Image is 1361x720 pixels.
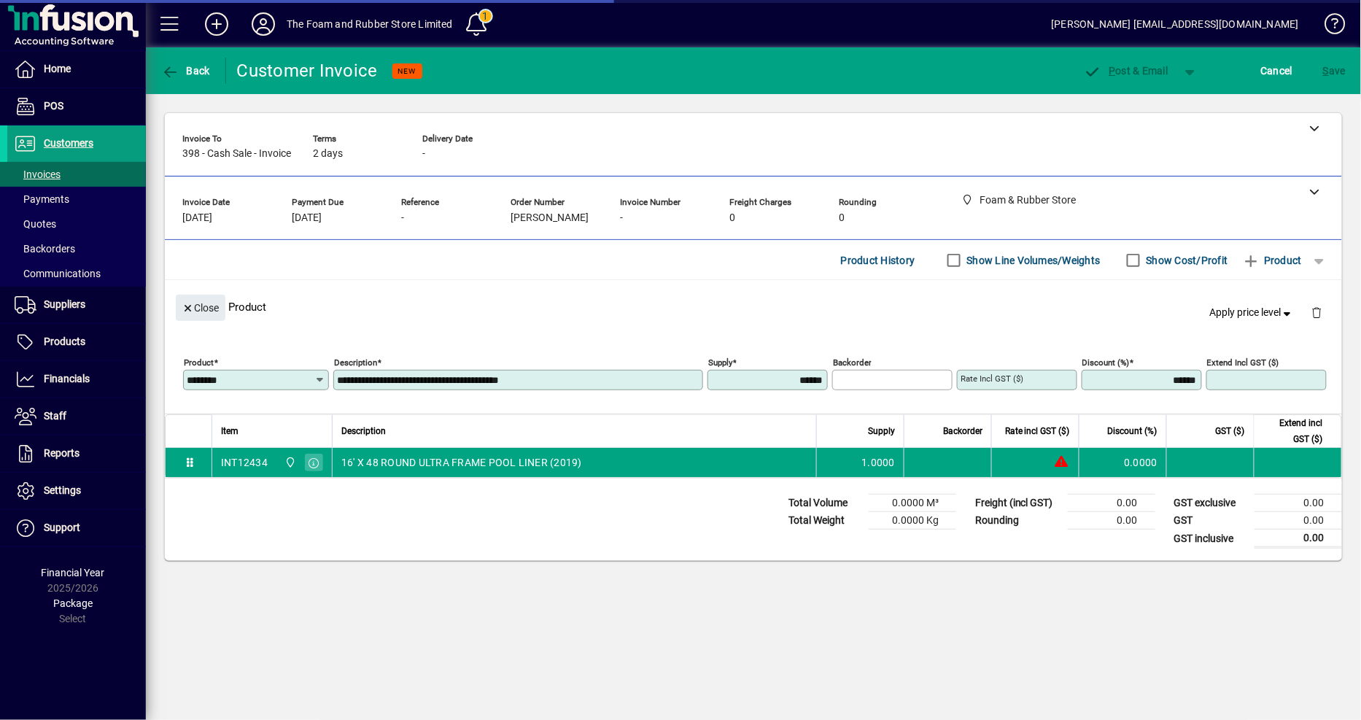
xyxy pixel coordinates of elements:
[221,423,239,439] span: Item
[964,253,1101,268] label: Show Line Volumes/Weights
[1323,65,1329,77] span: S
[53,597,93,609] span: Package
[1167,512,1255,530] td: GST
[341,455,582,470] span: 16' X 48 ROUND ULTRA FRAME POOL LINER (2019)
[620,212,623,224] span: -
[15,243,75,255] span: Backorders
[44,410,66,422] span: Staff
[7,88,146,125] a: POS
[281,454,298,471] span: Foam & Rubber Store
[7,324,146,360] a: Products
[968,495,1068,512] td: Freight (incl GST)
[42,567,105,578] span: Financial Year
[781,512,869,530] td: Total Weight
[7,361,146,398] a: Financials
[15,169,61,180] span: Invoices
[172,301,229,314] app-page-header-button: Close
[1109,65,1116,77] span: P
[287,12,453,36] div: The Foam and Rubber Store Limited
[7,162,146,187] a: Invoices
[869,512,956,530] td: 0.0000 Kg
[240,11,287,37] button: Profile
[182,212,212,224] span: [DATE]
[961,373,1023,384] mat-label: Rate incl GST ($)
[182,148,291,160] span: 398 - Cash Sale - Invoice
[7,398,146,435] a: Staff
[511,212,589,224] span: [PERSON_NAME]
[44,298,85,310] span: Suppliers
[869,495,956,512] td: 0.0000 M³
[44,522,80,533] span: Support
[44,137,93,149] span: Customers
[7,473,146,509] a: Settings
[1255,512,1342,530] td: 0.00
[1082,357,1130,368] mat-label: Discount (%)
[1167,530,1255,548] td: GST inclusive
[292,212,322,224] span: [DATE]
[1207,357,1279,368] mat-label: Extend incl GST ($)
[182,296,220,320] span: Close
[341,423,386,439] span: Description
[1144,253,1228,268] label: Show Cost/Profit
[1068,512,1155,530] td: 0.00
[15,218,56,230] span: Quotes
[1052,12,1299,36] div: [PERSON_NAME] [EMAIL_ADDRESS][DOMAIN_NAME]
[868,423,895,439] span: Supply
[1216,423,1245,439] span: GST ($)
[7,187,146,212] a: Payments
[1323,59,1346,82] span: ave
[1084,65,1168,77] span: ost & Email
[1079,448,1166,477] td: 0.0000
[176,295,225,321] button: Close
[165,280,1342,333] div: Product
[44,484,81,496] span: Settings
[422,148,425,160] span: -
[334,357,377,368] mat-label: Description
[7,261,146,286] a: Communications
[44,373,90,384] span: Financials
[7,212,146,236] a: Quotes
[1236,247,1309,274] button: Product
[15,193,69,205] span: Payments
[1300,295,1335,330] button: Delete
[1263,415,1323,447] span: Extend incl GST ($)
[1068,495,1155,512] td: 0.00
[7,51,146,88] a: Home
[1005,423,1070,439] span: Rate incl GST ($)
[398,66,416,76] span: NEW
[1314,3,1343,50] a: Knowledge Base
[44,100,63,112] span: POS
[15,268,101,279] span: Communications
[943,423,982,439] span: Backorder
[1204,300,1300,326] button: Apply price level
[146,58,226,84] app-page-header-button: Back
[708,357,732,368] mat-label: Supply
[1210,305,1295,320] span: Apply price level
[1319,58,1349,84] button: Save
[237,59,378,82] div: Customer Invoice
[7,287,146,323] a: Suppliers
[1257,58,1297,84] button: Cancel
[1108,423,1158,439] span: Discount (%)
[193,11,240,37] button: Add
[862,455,896,470] span: 1.0000
[729,212,735,224] span: 0
[221,455,268,470] div: INT12434
[44,336,85,347] span: Products
[1261,59,1293,82] span: Cancel
[968,512,1068,530] td: Rounding
[1077,58,1176,84] button: Post & Email
[1255,495,1342,512] td: 0.00
[161,65,210,77] span: Back
[401,212,404,224] span: -
[1255,530,1342,548] td: 0.00
[1300,306,1335,319] app-page-header-button: Delete
[158,58,214,84] button: Back
[7,510,146,546] a: Support
[839,212,845,224] span: 0
[781,495,869,512] td: Total Volume
[7,236,146,261] a: Backorders
[313,148,343,160] span: 2 days
[7,436,146,472] a: Reports
[1243,249,1302,272] span: Product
